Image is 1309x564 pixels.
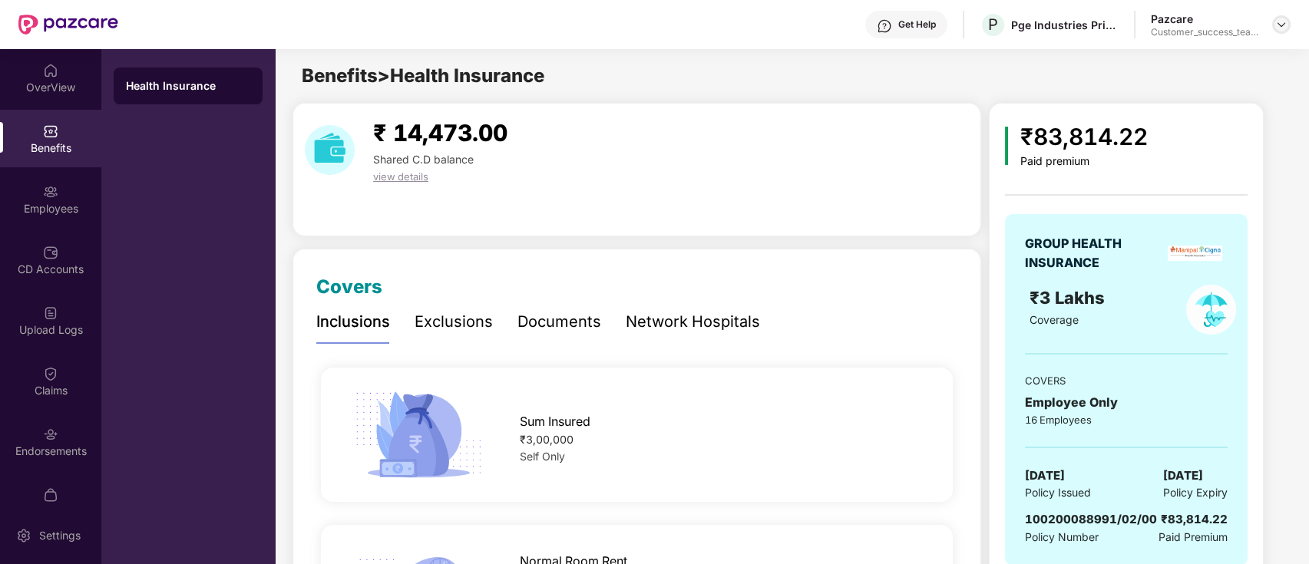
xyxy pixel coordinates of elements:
[1025,484,1091,501] span: Policy Issued
[1025,412,1228,427] div: 16 Employees
[415,310,493,334] div: Exclusions
[1030,288,1109,308] span: ₹3 Lakhs
[1275,18,1288,31] img: svg+xml;base64,PHN2ZyBpZD0iRHJvcGRvd24tMzJ4MzIiIHhtbG5zPSJodHRwOi8vd3d3LnczLm9yZy8yMDAwL3N2ZyIgd2...
[316,275,382,298] span: Covers
[1025,393,1228,412] div: Employee Only
[18,15,118,35] img: New Pazcare Logo
[520,450,565,463] span: Self Only
[520,412,590,431] span: Sum Insured
[373,119,507,147] span: ₹ 14,473.00
[43,305,58,321] img: svg+xml;base64,PHN2ZyBpZD0iVXBsb2FkX0xvZ3MiIGRhdGEtbmFtZT0iVXBsb2FkIExvZ3MiIHhtbG5zPSJodHRwOi8vd3...
[1030,313,1079,326] span: Coverage
[349,387,488,483] img: icon
[1025,530,1099,543] span: Policy Number
[373,153,474,166] span: Shared C.D balance
[1151,12,1258,26] div: Pazcare
[517,310,601,334] div: Documents
[626,310,760,334] div: Network Hospitals
[316,310,390,334] div: Inclusions
[43,124,58,139] img: svg+xml;base64,PHN2ZyBpZD0iQmVuZWZpdHMiIHhtbG5zPSJodHRwOi8vd3d3LnczLm9yZy8yMDAwL3N2ZyIgd2lkdGg9Ij...
[43,366,58,381] img: svg+xml;base64,PHN2ZyBpZD0iQ2xhaW0iIHhtbG5zPSJodHRwOi8vd3d3LnczLm9yZy8yMDAwL3N2ZyIgd2lkdGg9IjIwIi...
[1025,467,1065,485] span: [DATE]
[1151,26,1258,38] div: Customer_success_team_lead
[305,125,355,175] img: download
[1005,127,1009,165] img: icon
[43,63,58,78] img: svg+xml;base64,PHN2ZyBpZD0iSG9tZSIgeG1sbnM9Imh0dHA6Ly93d3cudzMub3JnLzIwMDAvc3ZnIiB3aWR0aD0iMjAiIG...
[520,431,924,448] div: ₹3,00,000
[1161,510,1228,529] div: ₹83,814.22
[16,528,31,543] img: svg+xml;base64,PHN2ZyBpZD0iU2V0dGluZy0yMHgyMCIgeG1sbnM9Imh0dHA6Ly93d3cudzMub3JnLzIwMDAvc3ZnIiB3aW...
[1159,529,1228,546] span: Paid Premium
[43,487,58,503] img: svg+xml;base64,PHN2ZyBpZD0iTXlfT3JkZXJzIiBkYXRhLW5hbWU9Ik15IE9yZGVycyIgeG1sbnM9Imh0dHA6Ly93d3cudz...
[373,170,428,183] span: view details
[1168,246,1222,261] img: insurerLogo
[43,184,58,200] img: svg+xml;base64,PHN2ZyBpZD0iRW1wbG95ZWVzIiB4bWxucz0iaHR0cDovL3d3dy53My5vcmcvMjAwMC9zdmciIHdpZHRoPS...
[1025,512,1157,526] span: 100200088991/02/00
[43,427,58,442] img: svg+xml;base64,PHN2ZyBpZD0iRW5kb3JzZW1lbnRzIiB4bWxucz0iaHR0cDovL3d3dy53My5vcmcvMjAwMC9zdmciIHdpZH...
[1011,18,1119,32] div: Pge Industries Private Limited
[302,64,544,87] span: Benefits > Health Insurance
[1163,484,1228,501] span: Policy Expiry
[35,528,85,543] div: Settings
[1163,467,1203,485] span: [DATE]
[126,78,250,94] div: Health Insurance
[898,18,936,31] div: Get Help
[1025,234,1159,272] div: GROUP HEALTH INSURANCE
[877,18,892,34] img: svg+xml;base64,PHN2ZyBpZD0iSGVscC0zMngzMiIgeG1sbnM9Imh0dHA6Ly93d3cudzMub3JnLzIwMDAvc3ZnIiB3aWR0aD...
[988,15,998,34] span: P
[1020,155,1148,168] div: Paid premium
[43,245,58,260] img: svg+xml;base64,PHN2ZyBpZD0iQ0RfQWNjb3VudHMiIGRhdGEtbmFtZT0iQ0QgQWNjb3VudHMiIHhtbG5zPSJodHRwOi8vd3...
[1186,285,1236,335] img: policyIcon
[1020,119,1148,155] div: ₹83,814.22
[1025,373,1228,388] div: COVERS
